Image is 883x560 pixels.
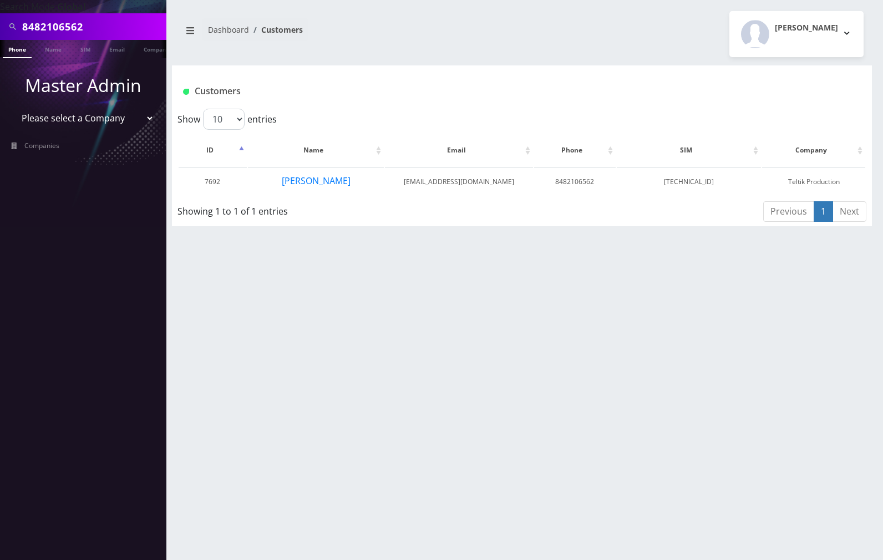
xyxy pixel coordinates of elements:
a: Next [833,201,866,222]
td: [TECHNICAL_ID] [617,167,761,196]
h2: [PERSON_NAME] [775,23,838,33]
td: 8482106562 [534,167,616,196]
a: Name [39,40,67,57]
th: Name: activate to sort column ascending [248,134,384,166]
a: 1 [814,201,833,222]
td: [EMAIL_ADDRESS][DOMAIN_NAME] [385,167,532,196]
th: SIM: activate to sort column ascending [617,134,761,166]
a: Previous [763,201,814,222]
th: ID: activate to sort column descending [179,134,247,166]
strong: Global [57,1,86,13]
th: Phone: activate to sort column ascending [534,134,616,166]
h1: Customers [183,86,745,96]
nav: breadcrumb [180,18,514,50]
th: Email: activate to sort column ascending [385,134,532,166]
a: Phone [3,40,32,58]
select: Showentries [203,109,245,130]
td: Teltik Production [762,167,865,196]
span: Companies [24,141,59,150]
td: 7692 [179,167,247,196]
li: Customers [249,24,303,35]
button: [PERSON_NAME] [281,174,351,188]
input: Search All Companies [22,16,164,37]
a: Email [104,40,130,57]
a: Dashboard [208,24,249,35]
a: Company [138,40,175,57]
label: Show entries [177,109,277,130]
div: Showing 1 to 1 of 1 entries [177,200,456,218]
th: Company: activate to sort column ascending [762,134,865,166]
button: [PERSON_NAME] [729,11,864,57]
a: SIM [75,40,96,57]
